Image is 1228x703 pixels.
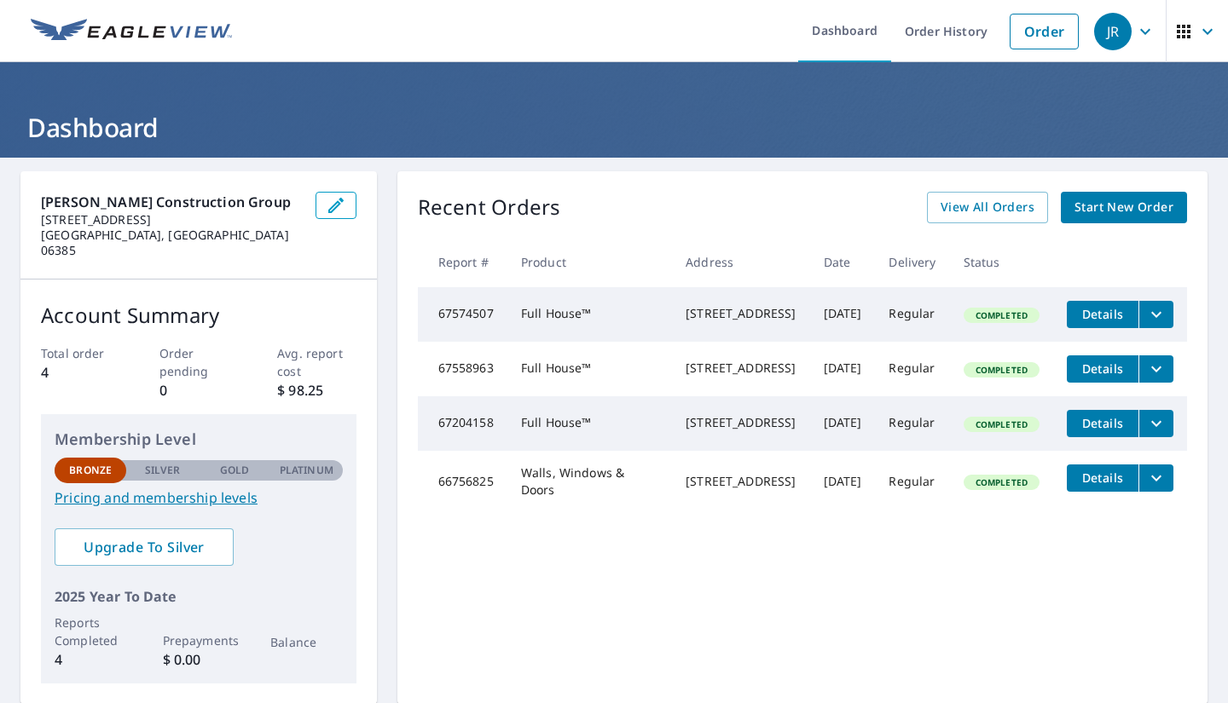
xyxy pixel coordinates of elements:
[507,342,672,396] td: Full House™
[686,473,796,490] div: [STREET_ADDRESS]
[875,451,949,512] td: Regular
[41,212,302,228] p: [STREET_ADDRESS]
[20,110,1208,145] h1: Dashboard
[1077,415,1128,431] span: Details
[55,487,343,508] a: Pricing and membership levels
[55,586,343,607] p: 2025 Year To Date
[163,649,235,670] p: $ 0.00
[927,192,1048,223] a: View All Orders
[810,287,876,342] td: [DATE]
[1074,197,1173,218] span: Start New Order
[1138,355,1173,383] button: filesDropdownBtn-67558963
[41,192,302,212] p: [PERSON_NAME] Construction Group
[418,287,507,342] td: 67574507
[159,380,238,400] p: 0
[41,362,119,383] p: 4
[1077,306,1128,322] span: Details
[965,418,1038,430] span: Completed
[875,287,949,342] td: Regular
[507,396,672,451] td: Full House™
[507,237,672,287] th: Product
[1061,192,1187,223] a: Start New Order
[672,237,809,287] th: Address
[1067,464,1138,492] button: detailsBtn-66756825
[41,344,119,362] p: Total order
[1138,464,1173,492] button: filesDropdownBtn-66756825
[1077,470,1128,486] span: Details
[1138,410,1173,437] button: filesDropdownBtn-67204158
[810,237,876,287] th: Date
[280,463,333,478] p: Platinum
[686,414,796,431] div: [STREET_ADDRESS]
[965,476,1038,488] span: Completed
[270,633,342,651] p: Balance
[965,309,1038,321] span: Completed
[1067,355,1138,383] button: detailsBtn-67558963
[1067,410,1138,437] button: detailsBtn-67204158
[55,428,343,451] p: Membership Level
[965,364,1038,376] span: Completed
[941,197,1034,218] span: View All Orders
[277,380,356,400] p: $ 98.25
[686,360,796,377] div: [STREET_ADDRESS]
[68,538,220,556] span: Upgrade To Silver
[418,342,507,396] td: 67558963
[418,451,507,512] td: 66756825
[31,19,232,44] img: EV Logo
[1077,360,1128,377] span: Details
[55,614,126,649] p: Reports Completed
[163,631,235,649] p: Prepayments
[686,305,796,322] div: [STREET_ADDRESS]
[55,649,126,670] p: 4
[810,451,876,512] td: [DATE]
[159,344,238,380] p: Order pending
[41,228,302,258] p: [GEOGRAPHIC_DATA], [GEOGRAPHIC_DATA] 06385
[1138,301,1173,328] button: filesDropdownBtn-67574507
[277,344,356,380] p: Avg. report cost
[950,237,1053,287] th: Status
[810,342,876,396] td: [DATE]
[145,463,181,478] p: Silver
[41,300,356,331] p: Account Summary
[55,528,234,566] a: Upgrade To Silver
[418,396,507,451] td: 67204158
[810,396,876,451] td: [DATE]
[69,463,112,478] p: Bronze
[220,463,249,478] p: Gold
[1094,13,1132,50] div: JR
[418,237,507,287] th: Report #
[875,342,949,396] td: Regular
[1067,301,1138,328] button: detailsBtn-67574507
[507,451,672,512] td: Walls, Windows & Doors
[507,287,672,342] td: Full House™
[1010,14,1079,49] a: Order
[875,237,949,287] th: Delivery
[418,192,561,223] p: Recent Orders
[875,396,949,451] td: Regular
